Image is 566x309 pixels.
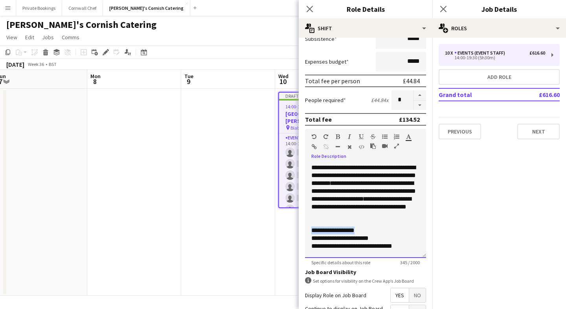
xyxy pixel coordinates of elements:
[358,133,364,140] button: Underline
[25,34,34,41] span: Edit
[6,60,24,68] div: [DATE]
[305,35,337,42] label: Subsistence
[305,97,346,104] label: People required
[311,133,317,140] button: Undo
[16,0,62,16] button: Private Bookings
[39,32,57,42] a: Jobs
[305,292,366,299] label: Display Role on Job Board
[42,34,54,41] span: Jobs
[26,61,46,67] span: Week 36
[305,260,377,265] span: Specific details about this role
[90,73,101,80] span: Mon
[382,143,388,149] button: Insert video
[413,90,426,101] button: Increase
[347,144,352,150] button: Clear Formatting
[391,288,409,302] span: Yes
[311,144,317,150] button: Insert Link
[62,34,79,41] span: Comms
[6,19,156,31] h1: [PERSON_NAME]'s Cornish Catering
[394,133,399,140] button: Ordered List
[285,104,326,110] span: 14:00-19:30 (5h30m)
[103,0,190,16] button: [PERSON_NAME]'s Cornish Catering
[323,133,329,140] button: Redo
[184,73,193,80] span: Tue
[439,124,481,139] button: Previous
[299,4,432,14] h3: Role Details
[399,115,420,123] div: £134.52
[277,77,289,86] span: 10
[513,88,560,101] td: £616.60
[382,133,388,140] button: Unordered List
[279,93,366,99] div: Draft
[445,50,454,56] div: 10 x
[406,133,411,140] button: Text Color
[305,277,426,285] div: Set options for visibility on the Crew App’s Job Board
[445,56,545,60] div: 14:00-19:30 (5h30m)
[347,133,352,140] button: Italic
[62,0,103,16] button: Cornwall Chef
[517,124,560,139] button: Next
[454,50,508,56] div: Events (Event Staff)
[278,92,366,208] app-job-card: Draft14:00-19:30 (5h30m)0/10[GEOGRAPHIC_DATA], [DATE], [PERSON_NAME]'s Catering Blable Farm [GEOG...
[278,73,289,80] span: Wed
[370,133,376,140] button: Strikethrough
[358,144,364,150] button: HTML Code
[305,115,332,123] div: Total fee
[59,32,83,42] a: Comms
[394,260,426,265] span: 345 / 2000
[49,61,57,67] div: BST
[22,32,37,42] a: Edit
[305,58,349,65] label: Expenses budget
[394,143,399,149] button: Fullscreen
[371,97,388,104] div: £44.84 x
[409,288,426,302] span: No
[439,69,560,85] button: Add role
[6,34,17,41] span: View
[305,77,360,85] div: Total fee per person
[305,269,426,276] h3: Job Board Visibility
[413,101,426,110] button: Decrease
[335,144,340,150] button: Horizontal Line
[529,50,545,56] div: £616.60
[3,32,20,42] a: View
[370,143,376,149] button: Paste as plain text
[279,110,366,124] h3: [GEOGRAPHIC_DATA], [DATE], [PERSON_NAME]'s Catering
[439,88,513,101] td: Grand total
[299,19,432,38] div: Shift
[335,133,340,140] button: Bold
[89,77,101,86] span: 8
[290,125,348,131] span: Blable Farm [GEOGRAPHIC_DATA]
[183,77,193,86] span: 9
[432,19,566,38] div: Roles
[432,4,566,14] h3: Job Details
[279,133,366,263] app-card-role: Events (Event Staff)0/1014:00-19:30 (5h30m)
[403,77,420,85] div: £44.84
